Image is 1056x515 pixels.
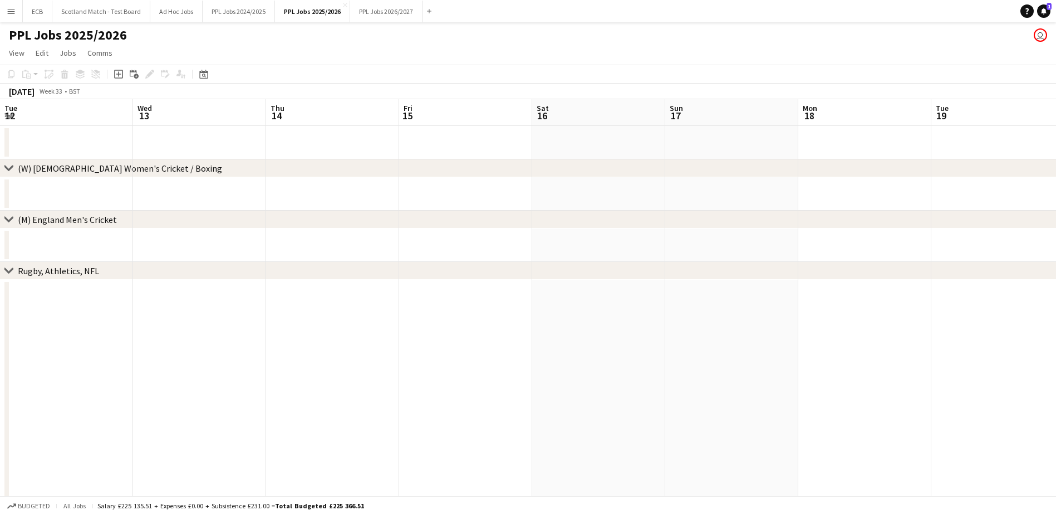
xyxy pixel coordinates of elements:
span: View [9,48,24,58]
button: PPL Jobs 2026/2027 [350,1,423,22]
div: Rugby, Athletics, NFL [18,265,99,276]
button: ECB [23,1,52,22]
span: Total Budgeted £225 366.51 [275,502,364,510]
span: Edit [36,48,48,58]
span: Mon [803,103,817,113]
h1: PPL Jobs 2025/2026 [9,27,127,43]
span: Comms [87,48,112,58]
div: Salary £225 135.51 + Expenses £0.00 + Subsistence £231.00 = [97,502,364,510]
a: Comms [83,46,117,60]
a: Edit [31,46,53,60]
span: Sun [670,103,683,113]
button: PPL Jobs 2024/2025 [203,1,275,22]
span: 12 [3,109,17,122]
span: Fri [404,103,412,113]
button: Ad Hoc Jobs [150,1,203,22]
span: 17 [668,109,683,122]
span: Tue [4,103,17,113]
a: Jobs [55,46,81,60]
span: 18 [801,109,817,122]
span: Thu [271,103,284,113]
span: 13 [136,109,152,122]
div: (W) [DEMOGRAPHIC_DATA] Women's Cricket / Boxing [18,163,222,174]
span: 15 [402,109,412,122]
span: Sat [537,103,549,113]
button: Scotland Match - Test Board [52,1,150,22]
app-user-avatar: Jane Barron [1034,28,1047,42]
span: Week 33 [37,87,65,95]
span: Tue [936,103,949,113]
span: 14 [269,109,284,122]
a: 1 [1037,4,1050,18]
span: 19 [934,109,949,122]
span: All jobs [61,502,88,510]
span: Wed [137,103,152,113]
span: Jobs [60,48,76,58]
button: PPL Jobs 2025/2026 [275,1,350,22]
span: 16 [535,109,549,122]
span: Budgeted [18,502,50,510]
span: 1 [1047,3,1052,10]
a: View [4,46,29,60]
div: [DATE] [9,86,35,97]
button: Budgeted [6,500,52,512]
div: (M) England Men's Cricket [18,214,117,225]
div: BST [69,87,80,95]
